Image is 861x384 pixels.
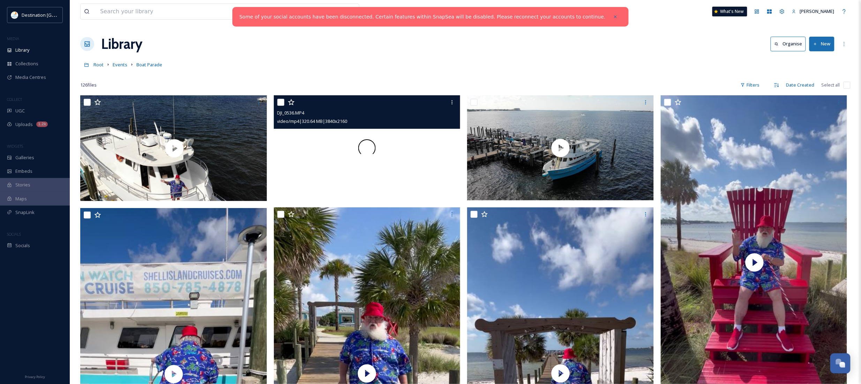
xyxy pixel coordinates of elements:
span: 126 file s [80,82,97,88]
span: Destination [GEOGRAPHIC_DATA] [22,12,91,18]
a: What's New [712,7,747,16]
a: Library [101,34,142,54]
span: Root [93,61,104,68]
button: Organise [771,37,806,51]
span: video/mp4 | 320.64 MB | 3840 x 2160 [277,118,347,124]
span: Boat Parade [136,61,162,68]
a: [PERSON_NAME] [788,5,838,18]
span: Media Centres [15,74,46,81]
a: Boat Parade [136,60,162,69]
a: Events [113,60,127,69]
img: download.png [11,12,18,19]
div: 1.2k [36,121,48,127]
span: UGC [15,108,25,114]
span: MEDIA [7,36,19,41]
span: Stories [15,182,30,188]
span: Maps [15,195,27,202]
span: Collections [15,60,38,67]
a: View all files [315,5,355,18]
button: New [809,37,834,51]
span: Library [15,47,29,53]
button: Open Chat [830,353,851,374]
span: Privacy Policy [25,375,45,379]
span: Select all [822,82,840,88]
span: Socials [15,242,30,249]
a: Privacy Policy [25,372,45,381]
div: Date Created [783,78,818,92]
span: Galleries [15,154,34,161]
span: DJI_0536.MP4 [277,110,305,116]
a: Root [93,60,104,69]
span: WIDGETS [7,143,23,149]
span: SnapLink [15,209,35,216]
span: Events [113,61,127,68]
input: Search your library [97,4,290,19]
span: [PERSON_NAME] [800,8,834,14]
span: Embeds [15,168,32,175]
span: COLLECT [7,97,22,102]
img: thumbnail [80,95,268,201]
a: Some of your social accounts have been disconnected. Certain features within SnapSea will be disa... [239,13,606,21]
div: Filters [737,78,763,92]
span: Uploads [15,121,33,128]
span: SOCIALS [7,231,21,237]
img: thumbnail [467,95,654,200]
